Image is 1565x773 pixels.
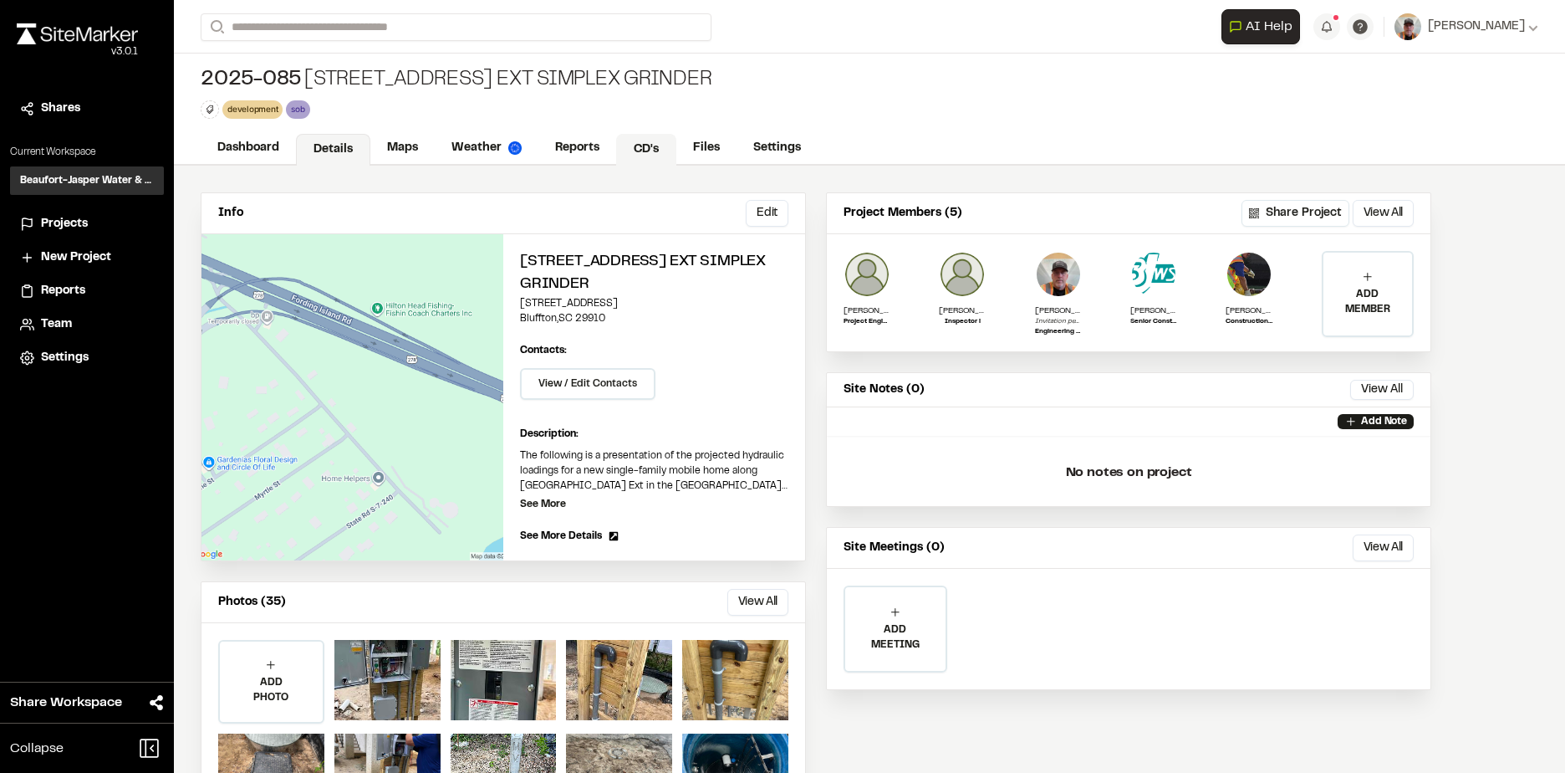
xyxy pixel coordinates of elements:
p: Add Note [1361,414,1407,429]
p: Inspector i [939,317,986,327]
button: Open AI Assistant [1221,9,1300,44]
p: Project Members (5) [844,204,962,223]
a: Files [676,132,737,164]
a: New Project [20,248,154,267]
h2: [STREET_ADDRESS] Ext Simplex Grinder [520,251,788,296]
p: Invitation pending [1035,317,1082,327]
div: sob [286,100,309,118]
a: Team [20,315,154,334]
a: Reports [538,132,616,164]
button: View All [1350,380,1414,400]
div: Oh geez...please don't... [17,44,138,59]
img: Cliff Schwabauer [1035,251,1082,298]
span: Reports [41,282,85,300]
p: Current Workspace [10,145,164,160]
a: Shares [20,100,154,118]
button: View / Edit Contacts [520,368,655,400]
span: Team [41,315,72,334]
div: development [222,100,283,118]
p: Project Engineer [844,317,890,327]
button: View All [1353,535,1414,561]
a: Settings [20,349,154,367]
p: Construction Engineer II [1226,317,1272,327]
a: Dashboard [201,132,296,164]
button: [PERSON_NAME] [1394,13,1538,40]
p: The following is a presentation of the projected hydraulic loadings for a new single-family mobil... [520,448,788,494]
p: Description: [520,427,788,442]
p: [PERSON_NAME] [1035,305,1082,317]
button: View All [727,589,788,616]
p: Site Notes (0) [844,381,925,399]
p: See More [520,497,566,512]
button: Share Project [1241,200,1349,227]
img: rebrand.png [17,23,138,44]
img: Victor Gaucin [1226,251,1272,298]
span: Share Workspace [10,693,122,713]
a: Settings [737,132,818,164]
p: ADD MEMBER [1323,287,1412,317]
p: Site Meetings (0) [844,539,945,557]
span: Projects [41,215,88,233]
p: [PERSON_NAME] [1130,305,1177,317]
p: ADD PHOTO [220,675,323,705]
p: [PERSON_NAME] [1226,305,1272,317]
p: Info [218,204,243,223]
a: Maps [370,132,435,164]
p: [PERSON_NAME] [844,305,890,317]
button: Edit Tags [201,100,219,119]
img: Shawna Hesson [939,251,986,298]
p: [STREET_ADDRESS] [520,296,788,311]
button: View All [1353,200,1414,227]
a: Reports [20,282,154,300]
a: CD's [616,134,676,166]
button: Search [201,13,231,41]
p: Photos (35) [218,593,286,612]
a: Weather [435,132,538,164]
img: Jordan Silva [844,251,890,298]
span: 2025-085 [201,67,301,94]
p: Bluffton , SC 29910 [520,311,788,326]
a: Projects [20,215,154,233]
p: [PERSON_NAME] [939,305,986,317]
button: Edit [746,200,788,227]
span: Settings [41,349,89,367]
p: Senior Construction Manager [1130,317,1177,327]
img: precipai.png [508,141,522,155]
span: New Project [41,248,111,267]
div: Open AI Assistant [1221,9,1307,44]
p: Contacts: [520,343,567,358]
p: No notes on project [840,446,1417,499]
span: [PERSON_NAME] [1428,18,1525,36]
div: [STREET_ADDRESS] Ext Simplex Grinder [201,67,711,94]
h3: Beaufort-Jasper Water & Sewer Authority [20,173,154,188]
img: User [1394,13,1421,40]
span: See More Details [520,529,602,544]
img: Jason Quick [1130,251,1177,298]
p: Engineering Construction Supervisor South of the Broad [1035,327,1082,337]
span: Shares [41,100,80,118]
p: ADD MEETING [845,622,946,653]
span: AI Help [1246,17,1292,37]
span: Collapse [10,739,64,759]
a: Details [296,134,370,166]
